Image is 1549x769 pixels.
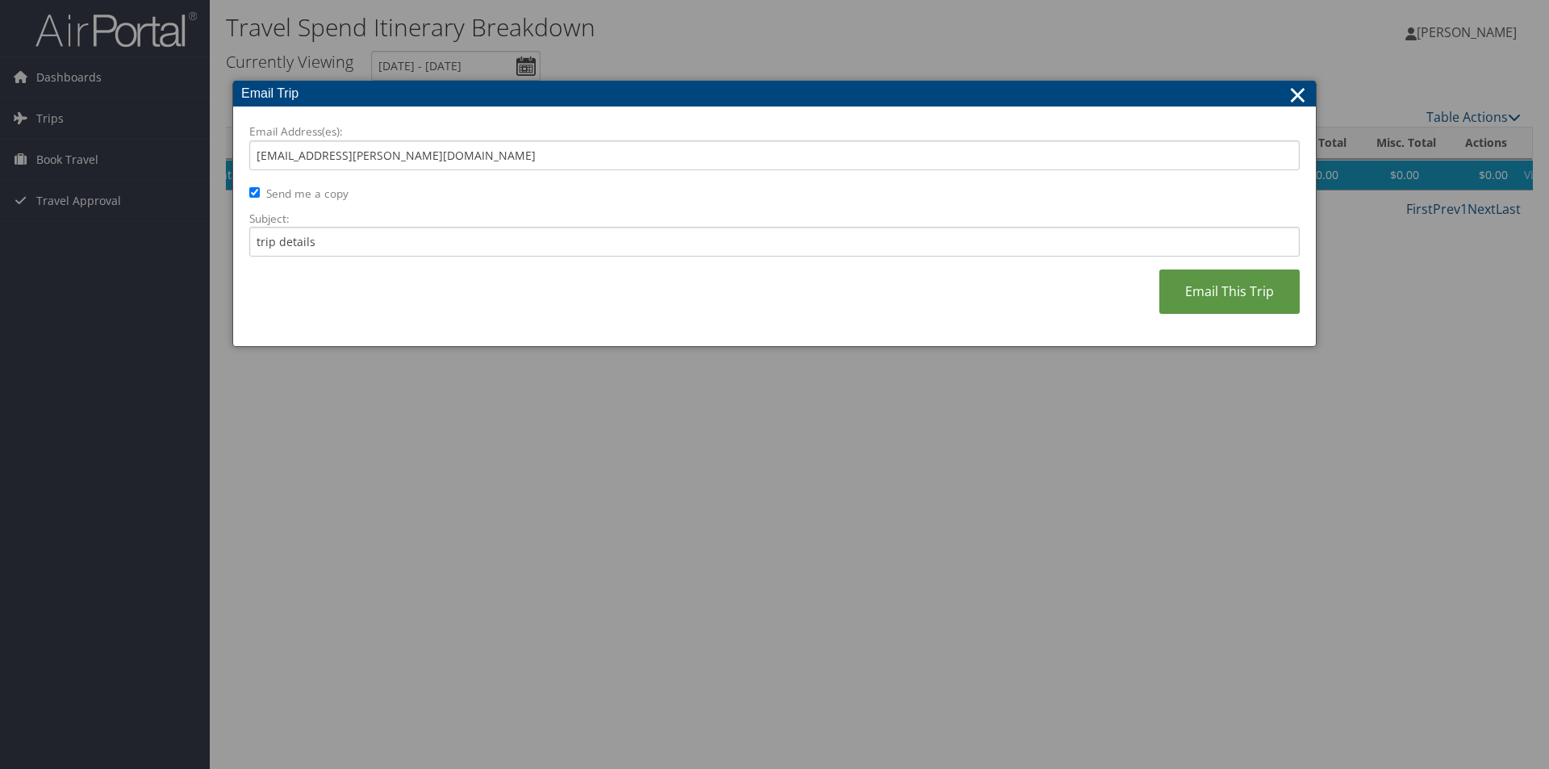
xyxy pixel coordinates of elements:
[249,227,1300,257] input: Add a short subject for the email
[1159,270,1300,314] a: Email This Trip
[1288,78,1307,111] a: ×
[249,123,1300,140] label: Email Address(es):
[249,211,1300,227] label: Subject:
[249,140,1300,170] input: Email address (Separate multiple email addresses with commas)
[233,81,1316,107] h2: Email Trip
[266,186,349,202] label: Send me a copy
